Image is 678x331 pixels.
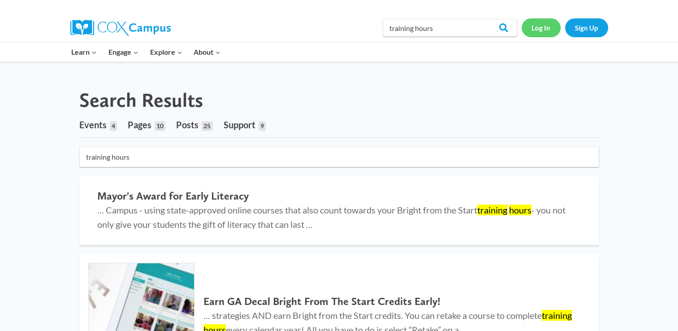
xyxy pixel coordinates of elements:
[522,18,608,37] nav: Secondary Navigation
[128,112,165,137] a: Pages10
[66,43,226,61] nav: Primary Navigation
[97,205,566,230] span: … Campus - using state-approved online courses that also count towards your Bright from the Start...
[202,121,212,131] span: 25
[542,310,572,321] mark: training
[79,88,203,112] h1: Search Results
[155,121,165,131] span: 10
[259,121,266,131] span: 9
[79,119,107,130] span: Events
[522,18,561,37] a: Log In
[477,205,507,215] mark: training
[128,119,151,130] span: Pages
[144,43,188,61] button: Child menu of Explore
[70,20,171,36] img: Cox Campus
[383,19,517,37] input: Search Cox Campus
[188,43,226,61] button: Child menu of About
[79,176,599,245] a: Mayor's Award for Early Literacy … Campus - using state-approved online courses that also count t...
[110,121,117,131] span: 4
[224,112,266,137] a: Support9
[79,112,117,137] a: Events4
[203,295,581,308] h2: Earn GA Decal Bright From The Start Credits Early!
[79,147,599,167] input: Search for...
[66,43,103,61] button: Child menu of Learn
[176,119,199,130] span: Posts
[509,205,531,215] mark: hours
[97,190,581,203] h2: Mayor's Award for Early Literacy
[176,112,212,137] a: Posts25
[224,119,255,130] span: Support
[103,43,144,61] button: Child menu of Engage
[565,18,608,37] a: Sign Up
